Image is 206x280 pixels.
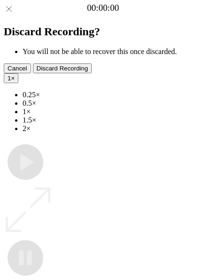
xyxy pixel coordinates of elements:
[23,47,202,56] li: You will not be able to recover this once discarded.
[23,116,202,124] li: 1.5×
[87,3,119,13] a: 00:00:00
[4,63,31,73] button: Cancel
[33,63,92,73] button: Discard Recording
[4,25,202,38] h2: Discard Recording?
[8,75,11,82] span: 1
[23,108,202,116] li: 1×
[23,99,202,108] li: 0.5×
[23,124,202,133] li: 2×
[4,73,18,83] button: 1×
[23,91,202,99] li: 0.25×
